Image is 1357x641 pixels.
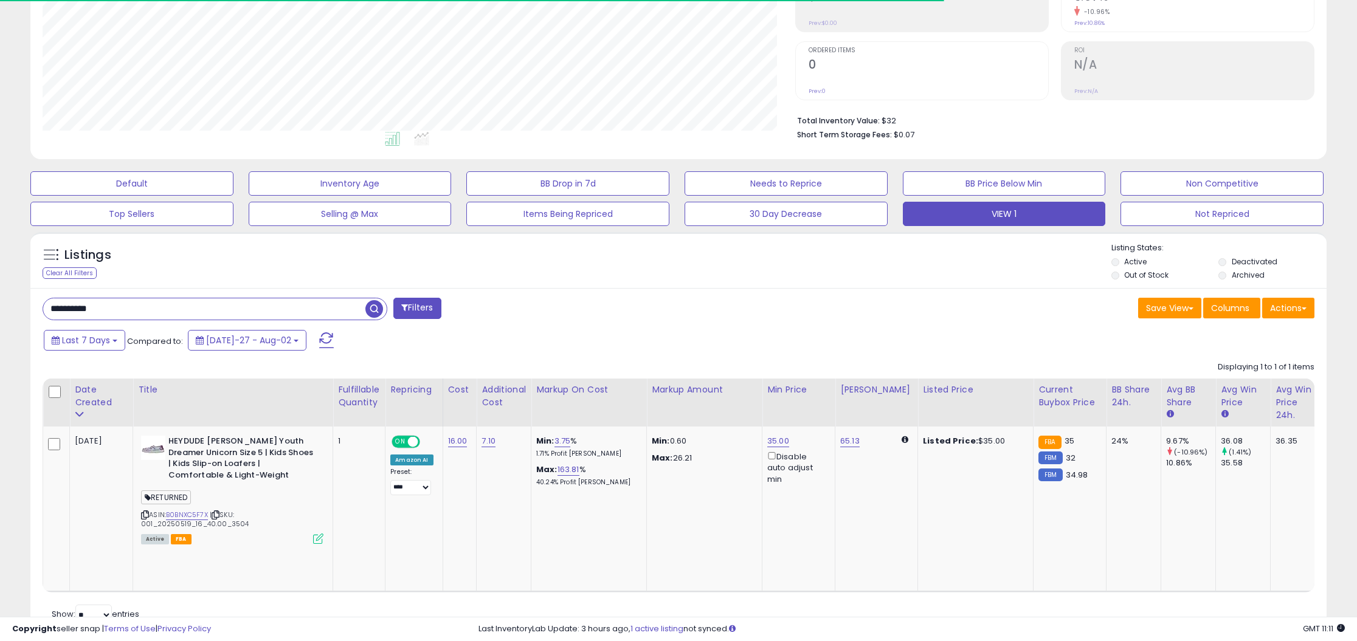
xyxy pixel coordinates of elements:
div: Min Price [767,383,830,396]
span: ON [393,437,408,447]
h2: 0 [809,58,1048,74]
b: Short Term Storage Fees: [797,129,892,140]
button: BB Drop in 7d [466,171,669,196]
button: Filters [393,298,441,319]
button: [DATE]-27 - Aug-02 [188,330,306,351]
th: The percentage added to the cost of goods (COGS) that forms the calculator for Min & Max prices. [531,379,647,427]
div: [DATE] [75,436,123,447]
small: Avg Win Price. [1221,409,1228,420]
div: Markup Amount [652,383,757,396]
button: Not Repriced [1120,202,1324,226]
small: Prev: 0 [809,87,826,95]
button: Needs to Reprice [685,171,888,196]
button: Columns [1203,298,1260,318]
div: Markup on Cost [536,383,641,396]
small: Prev: $0.00 [809,19,837,27]
div: Additional Cost [482,383,526,409]
a: 3.75 [554,435,571,447]
div: Amazon AI [390,454,433,465]
button: BB Price Below Min [903,171,1106,196]
div: 9.67% [1166,436,1215,447]
div: % [536,464,637,487]
div: 36.35 [1276,436,1316,447]
div: Cost [448,383,472,396]
div: $35.00 [923,436,1024,447]
span: | SKU: 001_20250519_16_40.00_3504 [141,510,249,528]
span: OFF [418,437,438,447]
strong: Min: [652,435,670,447]
span: ROI [1074,47,1314,54]
div: Last InventoryLab Update: 3 hours ago, not synced. [478,623,1345,635]
div: Current Buybox Price [1038,383,1101,409]
div: Avg Win Price 24h. [1276,383,1320,422]
span: 2025-08-11 11:11 GMT [1303,623,1345,634]
div: [PERSON_NAME] [840,383,913,396]
small: Avg BB Share. [1166,409,1173,420]
b: HEYDUDE [PERSON_NAME] Youth Dreamer Unicorn Size 5 | Kids Shoes | Kids Slip-on Loafers | Comforta... [168,436,316,484]
div: Listed Price [923,383,1028,396]
small: -10.96% [1080,7,1110,16]
button: Items Being Repriced [466,202,669,226]
button: Last 7 Days [44,330,125,351]
div: 35.58 [1221,458,1270,468]
div: 36.08 [1221,436,1270,447]
div: 10.86% [1166,458,1215,468]
span: Ordered Items [809,47,1048,54]
div: seller snap | | [12,623,211,635]
button: VIEW 1 [903,202,1106,226]
a: Privacy Policy [157,623,211,634]
small: FBA [1038,436,1061,449]
div: Clear All Filters [43,267,97,279]
p: 40.24% Profit [PERSON_NAME] [536,478,637,487]
div: 24% [1111,436,1152,447]
a: 65.13 [840,435,860,447]
h5: Listings [64,247,111,264]
span: Show: entries [52,608,139,620]
label: Active [1124,256,1147,267]
b: Max: [536,464,558,475]
div: Repricing [390,383,437,396]
button: Non Competitive [1120,171,1324,196]
li: $32 [797,112,1305,127]
strong: Copyright [12,623,57,634]
a: 7.10 [482,435,495,447]
b: Min: [536,435,554,447]
span: All listings currently available for purchase on Amazon [141,534,169,544]
button: Inventory Age [249,171,452,196]
small: (-10.96%) [1174,447,1207,457]
span: 35 [1065,435,1074,447]
span: 32 [1066,452,1076,464]
button: Top Sellers [30,202,233,226]
a: B0BNXC5F7X [166,510,208,520]
a: 35.00 [767,435,789,447]
a: Terms of Use [104,623,156,634]
img: 31-DI9w6CYL._SL40_.jpg [141,436,165,460]
button: Save View [1138,298,1201,318]
div: 1 [338,436,376,447]
button: Default [30,171,233,196]
div: Fulfillable Quantity [338,383,380,409]
div: Preset: [390,468,433,495]
p: Listing States: [1111,242,1327,254]
h2: N/A [1074,58,1314,74]
button: Actions [1262,298,1314,318]
small: Prev: N/A [1074,87,1098,95]
span: RETURNED [141,490,191,504]
button: 30 Day Decrease [685,202,888,226]
p: 1.71% Profit [PERSON_NAME] [536,450,637,458]
small: FBM [1038,451,1062,464]
div: Avg BB Share [1166,383,1210,409]
b: Total Inventory Value: [797,115,880,126]
div: Displaying 1 to 1 of 1 items [1218,362,1314,373]
b: Listed Price: [923,435,978,447]
button: Selling @ Max [249,202,452,226]
label: Out of Stock [1124,270,1169,280]
p: 0.60 [652,436,753,447]
span: $0.07 [894,129,914,140]
a: 163.81 [558,464,579,476]
span: Compared to: [127,335,183,347]
div: Title [138,383,328,396]
span: FBA [171,534,192,544]
label: Deactivated [1232,256,1277,267]
span: 34.98 [1066,469,1088,481]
